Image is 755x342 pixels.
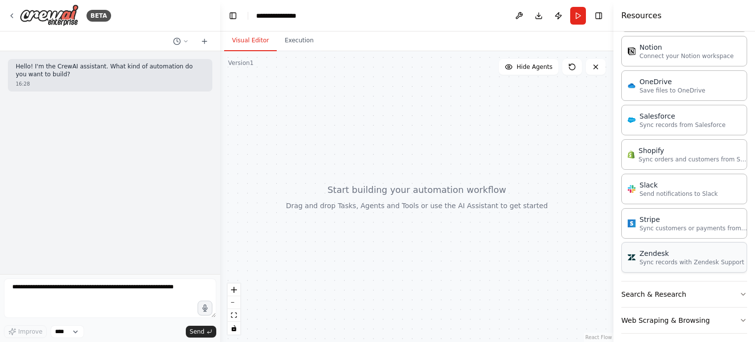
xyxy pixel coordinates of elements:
[228,283,240,335] div: React Flow controls
[639,224,748,232] p: Sync customers or payments from Stripe
[639,190,718,198] p: Send notifications to Slack
[639,215,748,224] div: Stripe
[169,35,193,47] button: Switch to previous chat
[639,180,718,190] div: Slack
[20,4,79,27] img: Logo
[499,59,558,75] button: Hide Agents
[628,151,635,158] img: Shopify
[4,325,47,338] button: Improve
[228,59,254,67] div: Version 1
[277,31,321,51] button: Execution
[639,111,726,121] div: Salesforce
[639,155,747,163] p: Sync orders and customers from Shopify
[621,281,747,307] button: Search & Research
[639,42,734,52] div: Notion
[198,301,212,315] button: Click to speak your automation idea
[628,82,636,90] img: OneDrive
[228,309,240,322] button: fit view
[639,146,747,155] div: Shopify
[18,328,42,336] span: Improve
[186,326,216,338] button: Send
[592,9,606,23] button: Hide right sidebar
[639,249,744,258] div: Zendesk
[621,10,662,22] h4: Resources
[628,219,636,227] img: Stripe
[228,322,240,335] button: toggle interactivity
[639,87,705,94] p: Save files to OneDrive
[639,77,705,87] div: OneDrive
[639,258,744,266] p: Sync records with Zendesk Support
[628,47,636,55] img: Notion
[224,31,277,51] button: Visual Editor
[197,35,212,47] button: Start a new chat
[228,283,240,296] button: zoom in
[226,9,240,23] button: Hide left sidebar
[628,185,636,193] img: Slack
[190,328,204,336] span: Send
[256,11,305,21] nav: breadcrumb
[228,296,240,309] button: zoom out
[585,335,612,340] a: React Flow attribution
[16,80,204,88] div: 16:28
[639,52,734,60] p: Connect your Notion workspace
[628,116,636,124] img: Salesforce
[16,63,204,78] p: Hello! I'm the CrewAI assistant. What kind of automation do you want to build?
[639,121,726,129] p: Sync records from Salesforce
[87,10,111,22] div: BETA
[628,253,636,261] img: Zendesk
[517,63,552,71] span: Hide Agents
[621,308,747,333] button: Web Scraping & Browsing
